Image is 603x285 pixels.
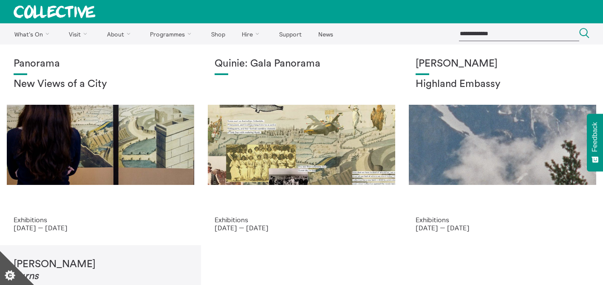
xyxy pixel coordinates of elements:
[215,58,388,70] h1: Quinie: Gala Panorama
[204,23,232,45] a: Shop
[591,122,599,152] span: Feedback
[143,23,202,45] a: Programmes
[587,114,603,171] button: Feedback - Show survey
[14,224,187,232] p: [DATE] — [DATE]
[14,78,187,90] h2: New Views of a City
[14,259,187,282] h1: [PERSON_NAME]
[402,45,603,245] a: Solar wheels 17 [PERSON_NAME] Highland Embassy Exhibitions [DATE] — [DATE]
[99,23,141,45] a: About
[416,58,589,70] h1: [PERSON_NAME]
[416,78,589,90] h2: Highland Embassy
[416,216,589,224] p: Exhibitions
[215,224,388,232] p: [DATE] — [DATE]
[7,23,60,45] a: What's On
[215,216,388,224] p: Exhibitions
[416,224,589,232] p: [DATE] — [DATE]
[235,23,270,45] a: Hire
[201,45,402,245] a: Josie Vallely Quinie: Gala Panorama Exhibitions [DATE] — [DATE]
[311,23,340,45] a: News
[272,23,309,45] a: Support
[14,58,187,70] h1: Panorama
[14,216,187,224] p: Exhibitions
[62,23,98,45] a: Visit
